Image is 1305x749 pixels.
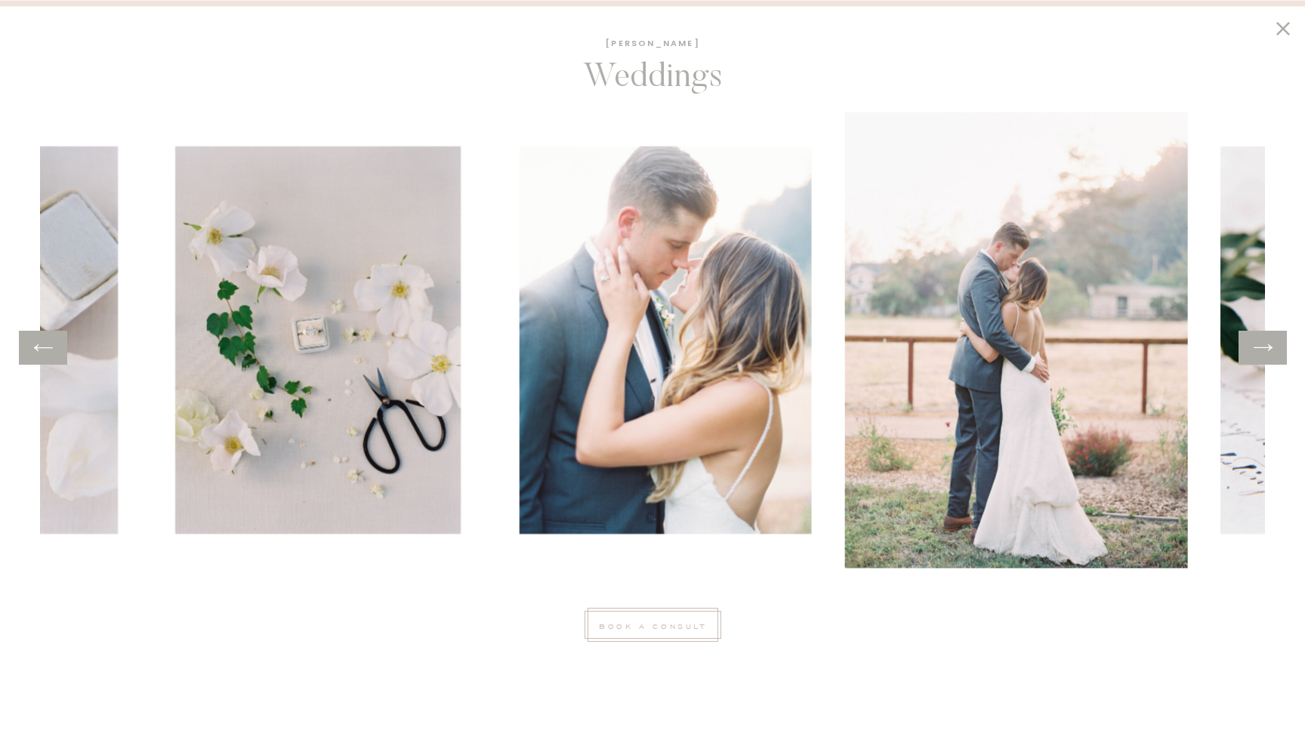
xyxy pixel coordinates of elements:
a: book a consult [592,618,714,632]
h1: 01 [670,623,801,647]
h1: [PERSON_NAME] [577,35,729,53]
h1: Weddings [508,58,797,106]
h2: Annett + Mark [668,683,808,701]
